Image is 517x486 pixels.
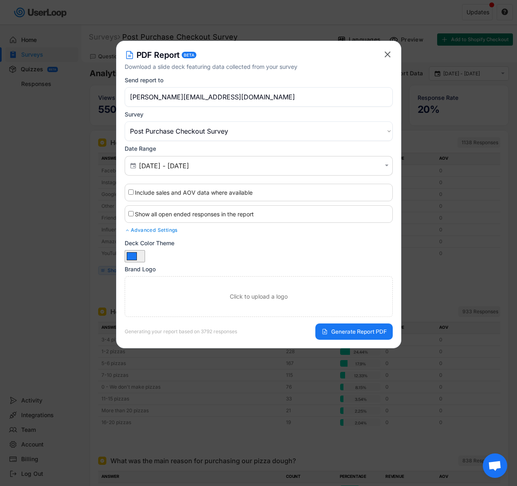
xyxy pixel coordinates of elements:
[129,162,137,169] button: 
[383,162,390,169] button: 
[139,253,143,261] div: ▼
[130,162,136,169] text: 
[385,162,388,169] text: 
[383,49,393,59] button: 
[125,227,393,233] div: Advanced Settings
[139,162,381,170] input: Air Date/Time Picker
[125,145,156,152] div: Date Range
[125,266,156,273] div: Brand Logo
[125,240,174,247] div: Deck Color Theme
[125,77,163,84] div: Send report to
[385,49,391,59] text: 
[136,49,180,61] h4: PDF Report
[331,329,387,334] span: Generate Report PDF
[125,111,143,118] div: Survey
[135,189,253,196] label: Include sales and AOV data where available
[125,62,383,71] div: Download a slide deck featuring data collected from your survey
[125,329,237,334] div: Generating your report based on 3792 responses
[135,211,254,218] label: Show all open ended responses in the report
[483,453,507,478] div: Open chat
[315,323,393,340] button: Generate Report PDF
[184,53,194,57] div: BETA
